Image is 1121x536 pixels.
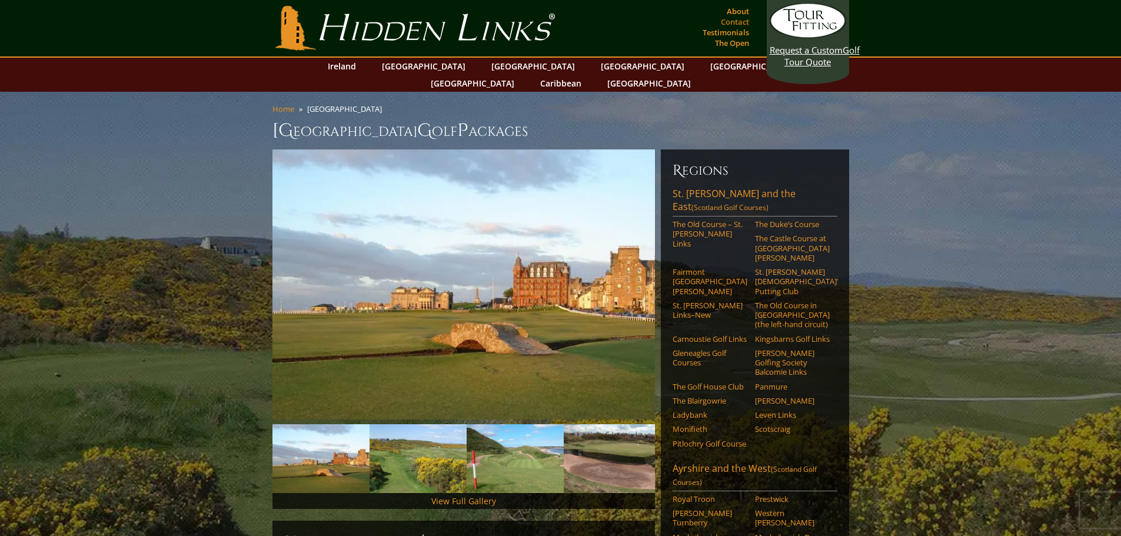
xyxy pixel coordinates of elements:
[673,382,747,391] a: The Golf House Club
[770,3,846,68] a: Request a CustomGolf Tour Quote
[755,348,830,377] a: [PERSON_NAME] Golfing Society Balcomie Links
[755,267,830,296] a: St. [PERSON_NAME] [DEMOGRAPHIC_DATA]’ Putting Club
[673,301,747,320] a: St. [PERSON_NAME] Links–New
[700,24,752,41] a: Testimonials
[601,75,697,92] a: [GEOGRAPHIC_DATA]
[724,3,752,19] a: About
[673,267,747,296] a: Fairmont [GEOGRAPHIC_DATA][PERSON_NAME]
[417,119,432,142] span: G
[457,119,468,142] span: P
[718,14,752,30] a: Contact
[322,58,362,75] a: Ireland
[673,348,747,368] a: Gleneagles Golf Courses
[673,161,837,180] h6: Regions
[431,495,496,507] a: View Full Gallery
[755,219,830,229] a: The Duke’s Course
[673,462,837,491] a: Ayrshire and the West(Scotland Golf Courses)
[673,219,747,248] a: The Old Course – St. [PERSON_NAME] Links
[755,396,830,405] a: [PERSON_NAME]
[485,58,581,75] a: [GEOGRAPHIC_DATA]
[673,410,747,420] a: Ladybank
[673,424,747,434] a: Monifieth
[704,58,800,75] a: [GEOGRAPHIC_DATA]
[673,494,747,504] a: Royal Troon
[673,439,747,448] a: Pitlochry Golf Course
[272,119,849,142] h1: [GEOGRAPHIC_DATA] olf ackages
[272,104,294,114] a: Home
[595,58,690,75] a: [GEOGRAPHIC_DATA]
[755,410,830,420] a: Leven Links
[673,396,747,405] a: The Blairgowrie
[425,75,520,92] a: [GEOGRAPHIC_DATA]
[691,202,769,212] span: (Scotland Golf Courses)
[755,424,830,434] a: Scotscraig
[673,464,817,487] span: (Scotland Golf Courses)
[673,187,837,217] a: St. [PERSON_NAME] and the East(Scotland Golf Courses)
[673,334,747,344] a: Carnoustie Golf Links
[712,35,752,51] a: The Open
[755,301,830,329] a: The Old Course in [GEOGRAPHIC_DATA] (the left-hand circuit)
[534,75,587,92] a: Caribbean
[673,508,747,528] a: [PERSON_NAME] Turnberry
[376,58,471,75] a: [GEOGRAPHIC_DATA]
[770,44,843,56] span: Request a Custom
[755,382,830,391] a: Panmure
[755,234,830,262] a: The Castle Course at [GEOGRAPHIC_DATA][PERSON_NAME]
[307,104,387,114] li: [GEOGRAPHIC_DATA]
[755,508,830,528] a: Western [PERSON_NAME]
[755,494,830,504] a: Prestwick
[755,334,830,344] a: Kingsbarns Golf Links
